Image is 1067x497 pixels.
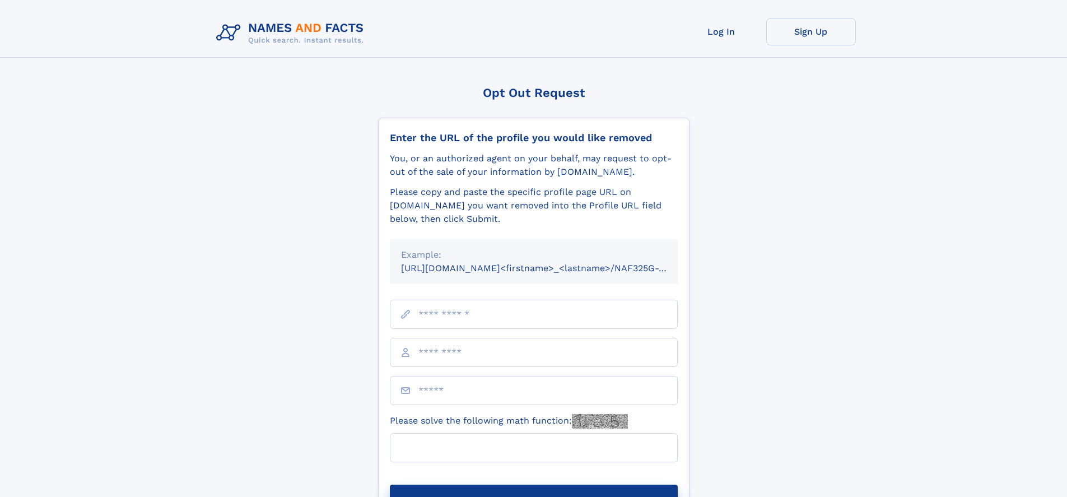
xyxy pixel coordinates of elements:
[401,248,667,262] div: Example:
[390,152,678,179] div: You, or an authorized agent on your behalf, may request to opt-out of the sale of your informatio...
[390,132,678,144] div: Enter the URL of the profile you would like removed
[401,263,699,273] small: [URL][DOMAIN_NAME]<firstname>_<lastname>/NAF325G-xxxxxxxx
[766,18,856,45] a: Sign Up
[378,86,689,100] div: Opt Out Request
[390,414,628,429] label: Please solve the following math function:
[677,18,766,45] a: Log In
[390,185,678,226] div: Please copy and paste the specific profile page URL on [DOMAIN_NAME] you want removed into the Pr...
[212,18,373,48] img: Logo Names and Facts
